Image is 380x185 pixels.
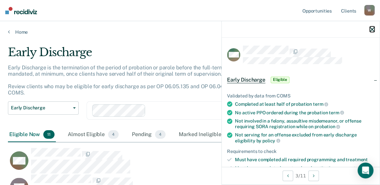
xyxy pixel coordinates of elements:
span: 4 [108,130,119,139]
span: treatment [346,157,368,162]
div: Marked Ineligible [177,128,236,142]
div: Must have completed court-ordered restitution [235,165,374,171]
span: 11 [43,130,55,139]
button: Previous Opportunity [283,170,293,181]
span: payments [337,166,363,171]
span: 4 [155,130,166,139]
div: Requirements to check [227,149,374,154]
span: policy [262,138,280,143]
div: Early DischargeEligible [222,69,380,91]
div: Not serving for an offense excluded from early discharge eligibility by [235,132,374,143]
div: Pending [131,128,167,142]
div: CaseloadOpportunityCell-0798871 [8,148,323,174]
span: term [329,110,344,115]
div: Must have completed all required programming and [235,157,374,163]
div: Open Intercom Messenger [358,163,373,178]
div: W [364,5,375,16]
button: Next Opportunity [308,170,319,181]
img: Recidiviz [5,7,37,14]
div: Early Discharge [8,46,350,64]
div: Not involved in a felony, assaultive misdemeanor, or offense requiring SORA registration while on [235,118,374,129]
span: probation [315,124,340,129]
a: Home [8,29,372,35]
span: term [313,101,328,107]
span: Early Discharge [11,105,70,111]
div: No active PPO ordered during the probation [235,110,374,116]
span: Early Discharge [227,77,265,83]
div: Almost Eligible [66,128,120,142]
div: 3 / 11 [222,167,380,184]
span: Eligible [271,77,289,83]
div: Validated by data from COMS [227,93,374,99]
p: Early Discharge is the termination of the period of probation or parole before the full-term disc... [8,64,339,96]
div: Completed at least half of probation [235,101,374,107]
div: Eligible Now [8,128,56,142]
